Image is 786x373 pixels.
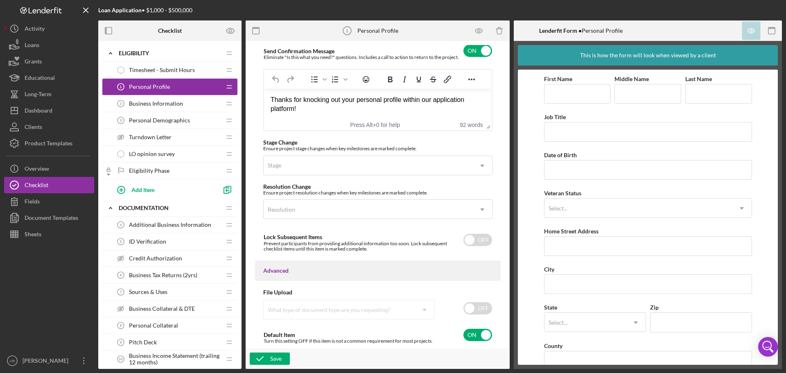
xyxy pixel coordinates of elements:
button: Clients [4,119,94,135]
div: Personal Profile [357,27,398,34]
div: [PERSON_NAME] [20,353,74,371]
div: Personal Profile [539,27,623,34]
label: Date of Birth [544,151,577,158]
button: Undo [269,74,283,85]
button: Educational [4,70,94,86]
tspan: 2 [120,102,122,106]
div: Overview [25,161,49,179]
tspan: 5 [120,240,122,244]
label: Last Name [685,75,712,82]
button: Save [250,353,290,365]
span: Personal Collateral [129,322,178,329]
div: Thanks for knocking out your personal profile within our application platform! [7,7,221,25]
span: Business Collateral & DTE [129,305,195,312]
button: Product Templates [4,135,94,151]
span: ID Verification [129,238,166,245]
div: Fields [25,193,40,212]
span: Turndown Letter [129,134,172,140]
div: Sheets [25,226,41,244]
button: Grants [4,53,94,70]
div: Ensure project stage changes when key milestones are marked complete. [263,146,492,151]
div: Long-Term [25,86,52,104]
button: Sheets [4,226,94,242]
button: Dashboard [4,102,94,119]
div: Clients [25,119,42,137]
button: AR[PERSON_NAME] [4,353,94,369]
button: Bold [383,74,397,85]
div: Turn this setting OFF if this item is not a common requirement for most projects. [264,338,433,344]
a: Overview [4,161,94,177]
div: Bullet list [307,74,328,85]
div: Activity [25,20,45,39]
span: Business Information [129,100,183,107]
div: This is how the form will look when viewed by a client [580,45,716,66]
span: Timesheet - Submit Hours [129,67,195,73]
div: Select... [549,319,567,326]
span: Eligibility Phase [129,167,169,174]
div: Press the Up and Down arrow keys to resize the editor. [483,120,492,130]
span: Sources & Uses [129,289,167,295]
b: Checklist [158,27,182,34]
button: Loans [4,37,94,53]
div: • $1,000 - $500,000 [98,7,192,14]
label: County [544,342,562,349]
tspan: 3 [120,118,122,122]
div: Loans [25,37,39,55]
iframe: Rich Text Area [264,89,492,120]
tspan: 7 [120,290,122,294]
button: 92 words [460,122,483,128]
div: File Upload [263,289,492,296]
label: Middle Name [614,75,649,82]
label: First Name [544,75,572,82]
div: Advanced [263,267,492,274]
tspan: 1 [346,28,348,33]
span: Credit Authorization [129,255,182,262]
label: Lock Subsequent Items [264,233,322,240]
div: Checklist [25,177,48,195]
span: LO opinion survey [129,151,175,157]
button: Long-Term [4,86,94,102]
button: Fields [4,193,94,210]
text: AR [9,359,15,363]
tspan: 1 [120,85,122,89]
button: Reveal or hide additional toolbar items [465,74,479,85]
div: Resolution Change [263,183,492,190]
b: Lenderfit Form • [539,27,582,34]
button: Strikethrough [426,74,440,85]
div: Open Intercom Messenger [758,337,778,357]
label: Send Confirmation Message [264,47,334,54]
b: Loan Application [98,7,142,14]
div: Eliminate "Is this what you need?" questions. Includes a call to action to return to the project. [264,54,459,60]
span: Additional Business Information [129,222,211,228]
div: Select... [549,205,567,212]
button: Emojis [359,74,373,85]
div: Document Templates [25,210,78,228]
button: Redo [283,74,297,85]
span: Personal Profile [129,84,170,90]
div: Educational [25,70,55,88]
div: Stage Change [263,139,492,146]
span: Pitch Deck [129,339,157,346]
button: Document Templates [4,210,94,226]
tspan: 4 [120,223,122,227]
label: City [544,266,554,273]
div: Resolution [268,206,295,213]
button: Activity [4,20,94,37]
div: Ensure project resolution changes when key milestones are marked complete. [263,190,492,196]
tspan: 6 [120,273,122,277]
button: Insert/edit link [440,74,454,85]
div: Add Item [131,182,155,197]
tspan: 10 [119,357,123,361]
label: Zip [650,304,659,311]
label: Job Title [544,113,566,120]
label: Default Item [264,331,295,338]
div: Numbered list [328,74,349,85]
